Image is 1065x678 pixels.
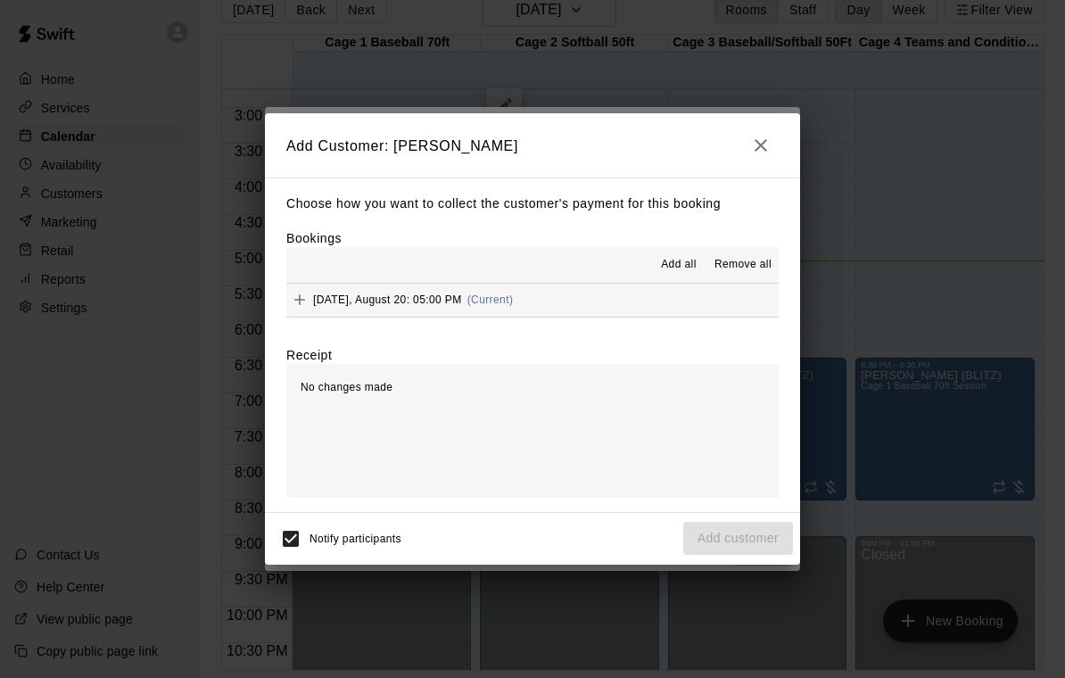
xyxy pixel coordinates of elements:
span: [DATE], August 20: 05:00 PM [313,294,462,306]
span: Notify participants [310,533,401,545]
button: Remove all [707,251,779,279]
span: Add [286,293,313,306]
span: No changes made [301,381,392,393]
button: Add[DATE], August 20: 05:00 PM(Current) [286,284,779,317]
button: Add all [650,251,707,279]
label: Receipt [286,346,332,364]
span: Remove all [714,256,772,274]
h2: Add Customer: [PERSON_NAME] [265,113,800,178]
span: Add all [661,256,697,274]
p: Choose how you want to collect the customer's payment for this booking [286,193,779,215]
label: Bookings [286,231,342,245]
span: (Current) [467,294,514,306]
